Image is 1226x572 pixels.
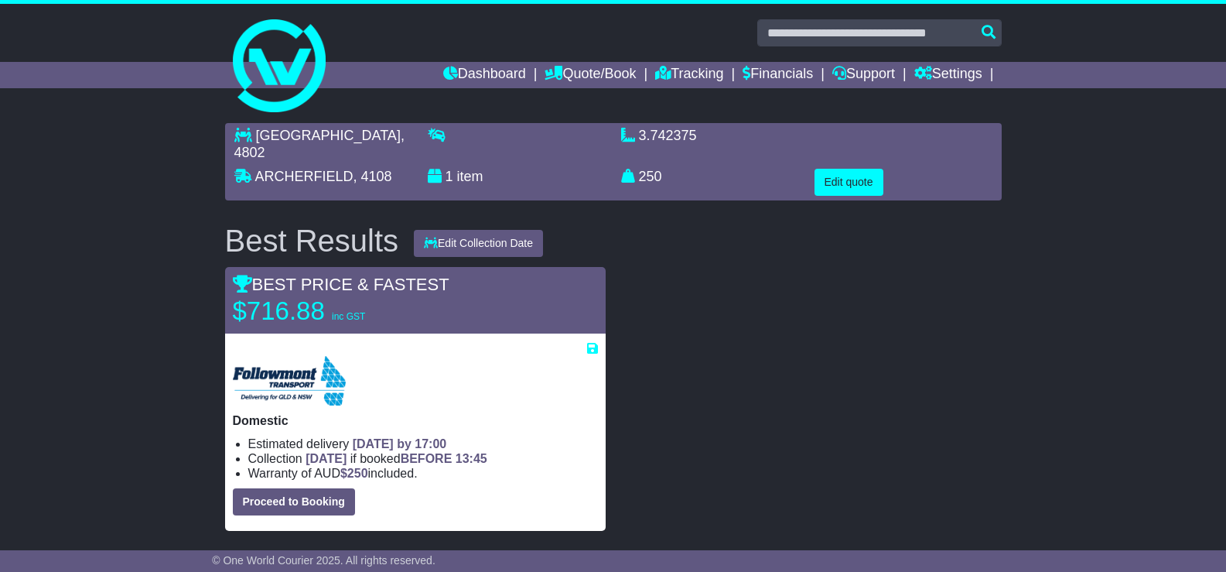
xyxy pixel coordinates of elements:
[217,224,407,258] div: Best Results
[332,311,365,322] span: inc GST
[233,356,346,406] img: Followmont Transport: Domestic
[340,467,368,480] span: $
[255,169,353,184] span: ARCHERFIELD
[639,169,662,184] span: 250
[914,62,982,88] a: Settings
[414,230,543,257] button: Edit Collection Date
[655,62,723,88] a: Tracking
[814,169,883,196] button: Edit quote
[248,437,598,451] li: Estimated delivery
[233,275,449,294] span: BEST PRICE & FASTEST
[233,296,426,327] p: $716.88
[248,466,598,481] li: Warranty of AUD included.
[401,452,452,465] span: BEFORE
[306,452,347,465] span: [DATE]
[212,554,435,567] span: © One World Courier 2025. All rights reserved.
[353,169,392,184] span: , 4108
[446,169,453,184] span: 1
[248,451,598,466] li: Collection
[443,62,526,88] a: Dashboard
[306,452,487,465] span: if booked
[353,437,447,450] span: [DATE] by 17:00
[639,128,697,143] span: 3.742375
[743,62,813,88] a: Financials
[233,488,355,515] button: Proceed to Booking
[545,62,636,88] a: Quote/Book
[456,452,487,465] span: 13:45
[832,62,895,88] a: Support
[233,413,598,428] p: Domestic
[234,128,405,160] span: , 4802
[256,128,401,143] span: [GEOGRAPHIC_DATA]
[457,169,483,184] span: item
[347,467,368,480] span: 250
